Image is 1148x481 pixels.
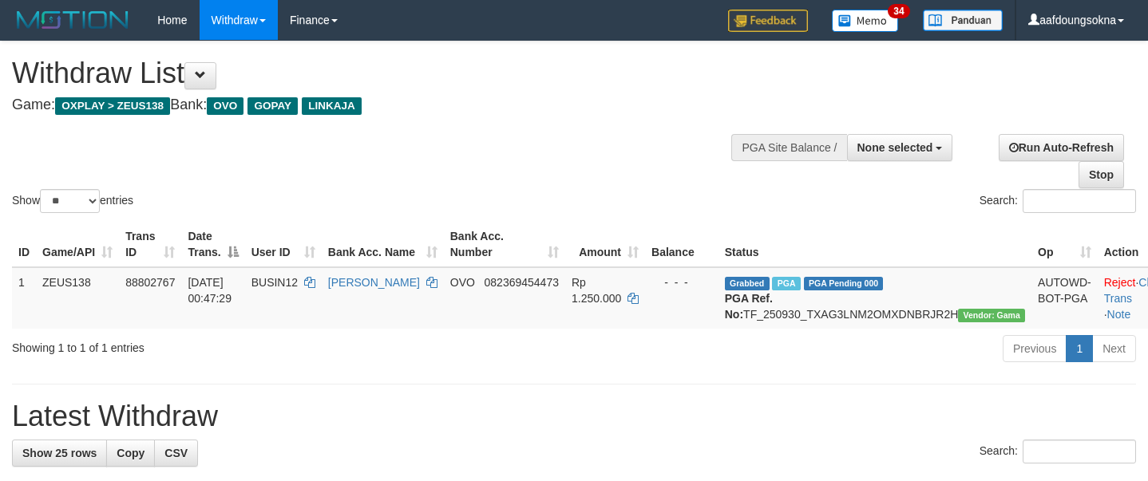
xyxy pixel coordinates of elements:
th: Game/API: activate to sort column ascending [36,222,119,267]
a: 1 [1066,335,1093,362]
a: Previous [1003,335,1067,362]
img: Feedback.jpg [728,10,808,32]
span: Rp 1.250.000 [572,276,621,305]
span: [DATE] 00:47:29 [188,276,232,305]
h1: Withdraw List [12,57,750,89]
th: Bank Acc. Number: activate to sort column ascending [444,222,565,267]
div: - - - [651,274,712,290]
a: Next [1092,335,1136,362]
a: Show 25 rows [12,440,107,467]
th: Date Trans.: activate to sort column descending [181,222,244,267]
span: CSV [164,447,188,459]
td: 1 [12,267,36,329]
span: OVO [207,97,243,115]
span: Vendor URL: https://trx31.1velocity.biz [958,309,1025,322]
label: Search: [980,440,1136,463]
th: ID [12,222,36,267]
b: PGA Ref. No: [725,292,773,321]
div: Showing 1 to 1 of 1 entries [12,333,466,356]
span: Grabbed [725,277,770,290]
select: Showentries [40,189,100,213]
th: Bank Acc. Name: activate to sort column ascending [322,222,444,267]
span: BUSIN12 [251,276,298,289]
th: Amount: activate to sort column ascending [565,222,645,267]
a: Reject [1104,276,1136,289]
a: Note [1107,308,1131,321]
label: Show entries [12,189,133,213]
a: Copy [106,440,155,467]
td: AUTOWD-BOT-PGA [1031,267,1098,329]
a: Run Auto-Refresh [999,134,1124,161]
span: PGA Pending [804,277,884,290]
span: LINKAJA [302,97,362,115]
button: None selected [847,134,953,161]
h4: Game: Bank: [12,97,750,113]
img: panduan.png [923,10,1003,31]
td: ZEUS138 [36,267,119,329]
div: PGA Site Balance / [731,134,846,161]
th: Status [718,222,1031,267]
span: 34 [888,4,909,18]
span: GOPAY [247,97,298,115]
h1: Latest Withdraw [12,400,1136,432]
span: 88802767 [125,276,175,289]
input: Search: [1023,440,1136,463]
th: Op: activate to sort column ascending [1031,222,1098,267]
span: Marked by aafsreyleap [772,277,800,290]
th: Trans ID: activate to sort column ascending [119,222,181,267]
img: MOTION_logo.png [12,8,133,32]
span: None selected [857,141,933,154]
label: Search: [980,189,1136,213]
td: TF_250930_TXAG3LNM2OMXDNBRJR2H [718,267,1031,329]
span: Copy 082369454473 to clipboard [485,276,559,289]
span: OXPLAY > ZEUS138 [55,97,170,115]
span: Copy [117,447,144,459]
th: Balance [645,222,718,267]
th: User ID: activate to sort column ascending [245,222,322,267]
a: Stop [1079,161,1124,188]
input: Search: [1023,189,1136,213]
a: CSV [154,440,198,467]
a: [PERSON_NAME] [328,276,420,289]
img: Button%20Memo.svg [832,10,899,32]
span: Show 25 rows [22,447,97,459]
span: OVO [450,276,475,289]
